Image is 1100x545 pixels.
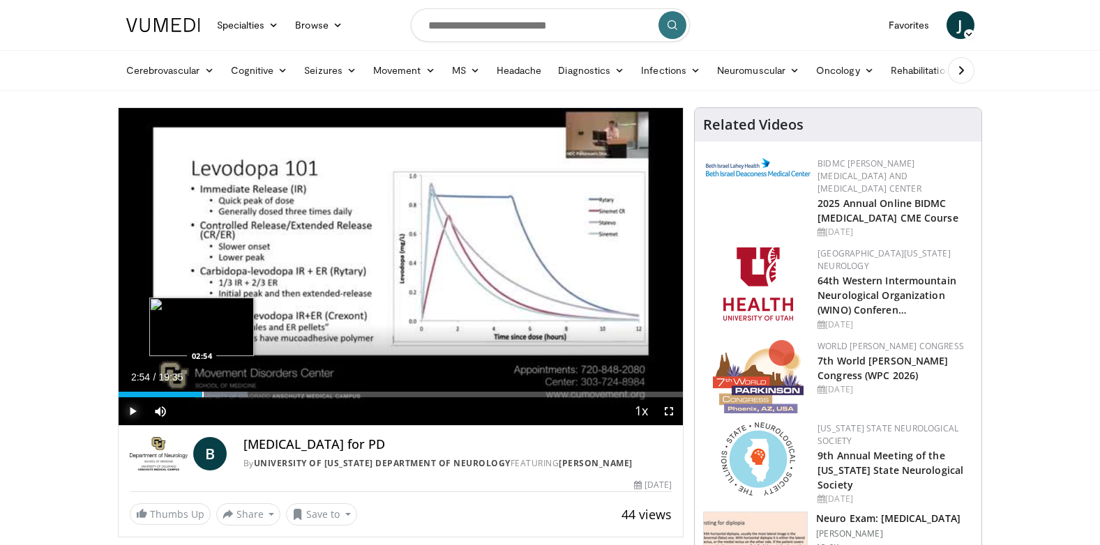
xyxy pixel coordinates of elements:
div: [DATE] [818,226,970,238]
span: 19:35 [158,371,183,383]
video-js: Video Player [119,108,684,426]
div: Progress Bar [119,392,684,397]
span: 2:54 [131,371,150,383]
img: University of Colorado Department of Neurology [130,437,188,470]
div: [DATE] [818,493,970,505]
a: Rehabilitation [882,56,959,84]
a: 2025 Annual Online BIDMC [MEDICAL_DATA] CME Course [818,197,958,224]
p: [PERSON_NAME] [816,528,960,539]
button: Playback Rate [627,397,655,425]
div: [DATE] [818,383,970,396]
a: Movement [365,56,444,84]
a: Seizures [296,56,365,84]
span: 44 views [621,506,672,523]
a: Oncology [808,56,882,84]
button: Mute [146,397,174,425]
a: Browse [287,11,351,39]
div: [DATE] [818,318,970,331]
span: / [153,371,156,383]
input: Search topics, interventions [411,8,690,42]
div: [DATE] [634,479,672,491]
button: Play [119,397,146,425]
a: Favorites [880,11,938,39]
h4: Related Videos [703,116,804,133]
button: Share [216,503,281,525]
button: Save to [286,503,357,525]
a: Diagnostics [550,56,633,84]
a: Thumbs Up [130,503,211,525]
a: 9th Annual Meeting of the [US_STATE] State Neurological Society [818,449,963,491]
img: image.jpeg [149,298,254,356]
a: University of [US_STATE] Department of Neurology [254,457,511,469]
a: BIDMC [PERSON_NAME][MEDICAL_DATA] and [MEDICAL_DATA] Center [818,158,921,194]
div: By FEATURING [243,457,672,470]
a: J [947,11,974,39]
a: Specialties [209,11,287,39]
a: World [PERSON_NAME] Congress [818,340,964,352]
a: Cognitive [223,56,296,84]
a: [GEOGRAPHIC_DATA][US_STATE] Neurology [818,247,951,272]
a: 7th World [PERSON_NAME] Congress (WPC 2026) [818,354,948,382]
button: Fullscreen [655,397,683,425]
a: Cerebrovascular [118,56,223,84]
img: f6362829-b0a3-407d-a044-59546adfd345.png.150x105_q85_autocrop_double_scale_upscale_version-0.2.png [723,247,793,321]
a: [US_STATE] State Neurological Society [818,422,958,447]
a: B [193,437,227,470]
a: [PERSON_NAME] [559,457,633,469]
h3: Neuro Exam: [MEDICAL_DATA] [816,512,960,525]
h4: [MEDICAL_DATA] for PD [243,437,672,452]
img: VuMedi Logo [126,18,200,32]
img: 71a8b48c-8850-4916-bbdd-e2f3ccf11ef9.png.150x105_q85_autocrop_double_scale_upscale_version-0.2.png [721,422,795,496]
a: 64th Western Intermountain Neurological Organization (WINO) Conferen… [818,274,956,316]
img: c96b19ec-a48b-46a9-9095-935f19585444.png.150x105_q85_autocrop_double_scale_upscale_version-0.2.png [706,158,811,176]
a: Neuromuscular [709,56,808,84]
a: MS [444,56,488,84]
a: Headache [488,56,550,84]
img: 16fe1da8-a9a0-4f15-bd45-1dd1acf19c34.png.150x105_q85_autocrop_double_scale_upscale_version-0.2.png [713,340,804,413]
a: Infections [633,56,709,84]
